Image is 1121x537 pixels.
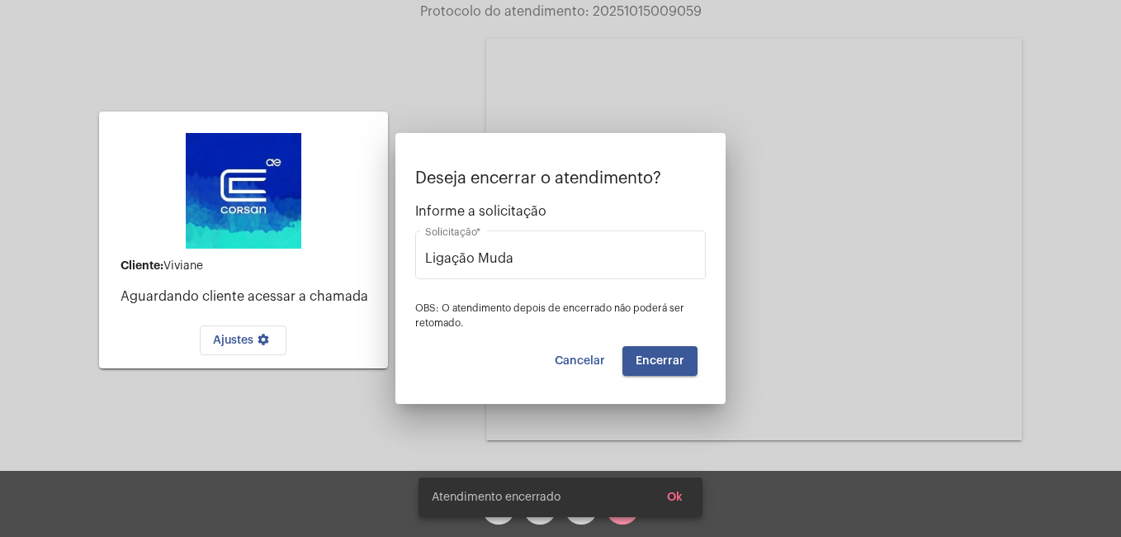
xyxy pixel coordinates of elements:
[415,169,706,188] p: Deseja encerrar o atendimento?
[425,251,696,266] input: Buscar solicitação
[415,303,684,328] span: OBS: O atendimento depois de encerrado não poderá ser retomado.
[555,355,605,367] span: Cancelar
[253,333,273,353] mat-icon: settings
[542,346,618,376] button: Cancelar
[667,492,683,503] span: Ok
[420,5,702,18] span: Protocolo do atendimento: 20251015009059
[432,489,560,506] span: Atendimento encerrado
[121,259,163,271] strong: Cliente:
[121,259,375,273] div: Viviane
[415,204,706,219] span: Informe a solicitação
[213,335,273,346] span: Ajustes
[186,133,301,249] img: d4669ae0-8c07-2337-4f67-34b0df7f5ae4.jpeg
[121,289,375,304] p: Aguardando cliente acessar a chamada
[622,346,698,376] button: Encerrar
[636,355,684,367] span: Encerrar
